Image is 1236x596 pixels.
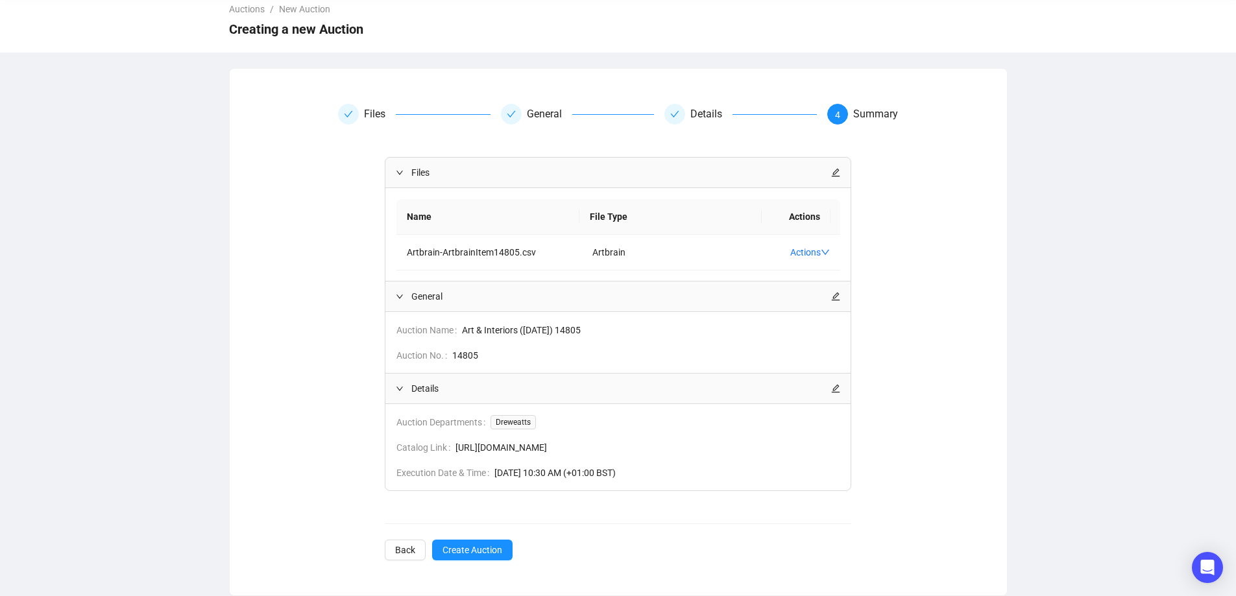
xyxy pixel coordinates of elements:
span: Back [395,543,415,557]
div: Details [664,104,817,125]
div: General [527,104,572,125]
a: Auctions [226,2,267,16]
span: check [344,110,353,119]
span: down [821,248,830,257]
button: Create Auction [432,540,513,560]
span: expanded [396,385,404,392]
div: Files [364,104,396,125]
div: Detailsedit [385,374,851,403]
a: New Auction [276,2,333,16]
span: Files [411,165,831,180]
li: / [270,2,274,16]
span: edit [831,292,840,301]
span: edit [831,168,840,177]
span: check [507,110,516,119]
div: Files [338,104,491,125]
th: Actions [762,199,830,235]
span: edit [831,384,840,393]
span: Auction Departments [396,415,491,429]
span: [DATE] 10:30 AM (+01:00 BST) [494,466,840,480]
span: Artbrain [592,247,625,257]
span: Creating a new Auction [229,19,363,40]
span: General [411,289,831,304]
span: 4 [835,110,840,120]
th: Name [396,199,579,235]
span: expanded [396,292,404,300]
th: File Type [579,199,762,235]
div: Filesedit [385,158,851,187]
a: Actions [790,247,830,257]
button: Back [385,540,426,560]
span: Catalog Link [396,440,455,455]
span: Auction Name [396,323,462,337]
div: Open Intercom Messenger [1192,552,1223,583]
span: Art & Interiors ([DATE]) 14805 [462,323,840,337]
span: Execution Date & Time [396,466,494,480]
div: Generaledit [385,281,851,311]
td: Artbrain-ArtbrainItem14805.csv [396,235,582,270]
span: Auction No. [396,348,452,363]
div: General [501,104,653,125]
span: expanded [396,169,404,176]
span: 14805 [452,348,840,363]
div: Summary [853,104,898,125]
div: Details [690,104,733,125]
span: Dreweatts [491,415,536,429]
span: [URL][DOMAIN_NAME] [455,440,840,455]
div: 4Summary [827,104,898,125]
span: Details [411,381,831,396]
span: Create Auction [442,543,502,557]
span: check [670,110,679,119]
